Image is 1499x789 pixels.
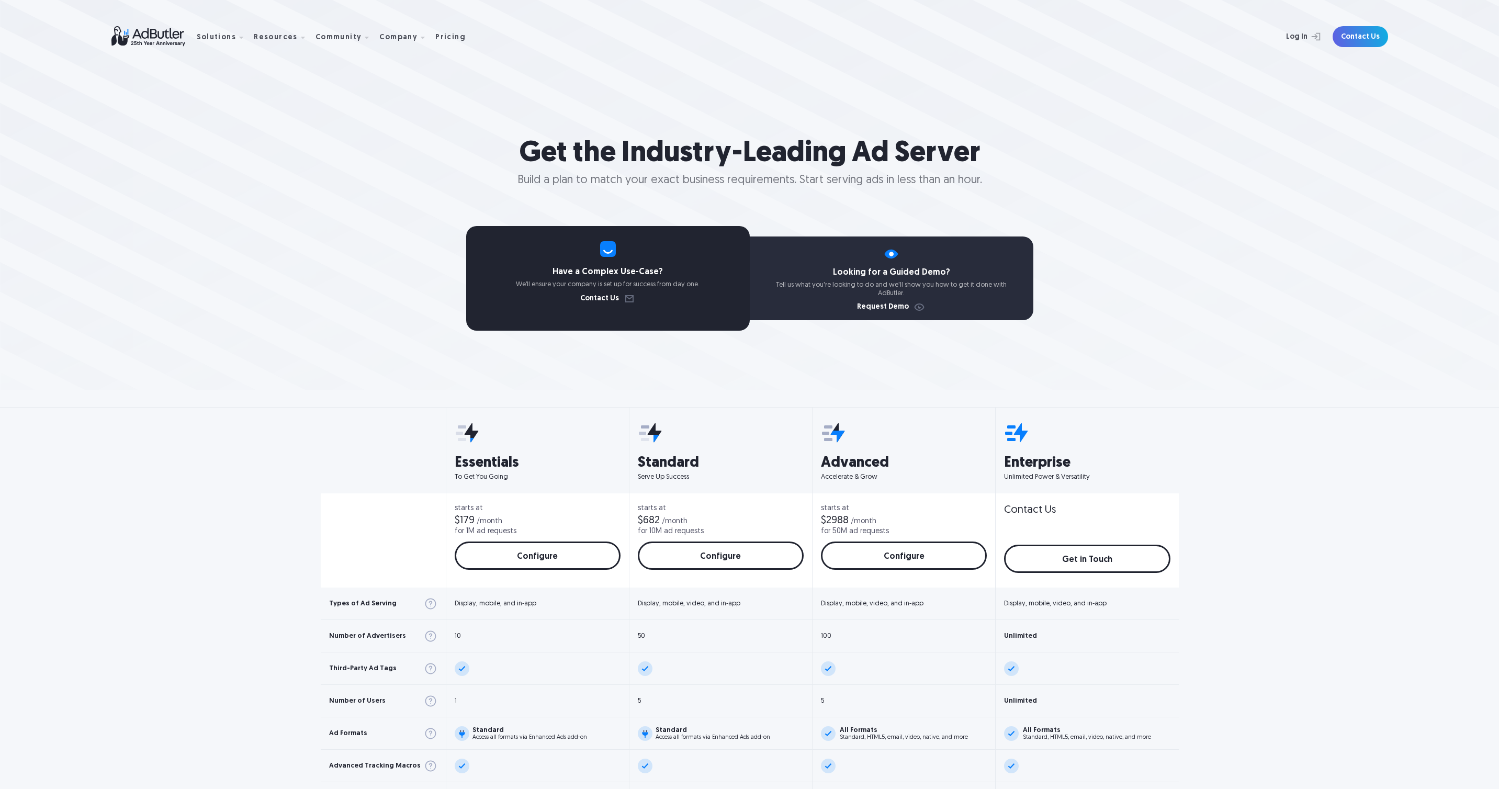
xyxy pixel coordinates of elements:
div: Third-Party Ad Tags [329,665,397,672]
a: Configure [638,542,804,570]
p: Tell us what you're looking to do and we'll show you how to get it done with AdButler. [750,281,1033,297]
div: $2988 [821,515,849,526]
a: Contact Us [580,295,636,302]
a: Pricing [435,32,474,41]
a: Request Demo [857,303,926,311]
div: /month [851,518,876,525]
div: Standard [472,727,587,734]
div: 1 [455,697,457,704]
div: All Formats [840,727,968,734]
div: 5 [821,697,824,704]
div: Display, mobile, video, and in-app [821,600,923,607]
div: Standard, HTML5, email, video, native, and more [1023,735,1151,740]
div: Unlimited [1004,633,1037,639]
div: Solutions [197,20,252,53]
div: for 50M ad requests [821,528,889,535]
div: Standard [656,727,770,734]
h3: Advanced [821,456,987,470]
div: for 1M ad requests [455,528,516,535]
div: Solutions [197,34,236,41]
div: starts at [455,505,621,512]
p: To Get You Going [455,472,621,482]
div: /month [477,518,502,525]
div: Contact Us [1004,505,1056,515]
div: Access all formats via Enhanced Ads add-on [656,735,770,740]
p: Serve Up Success [638,472,804,482]
div: Standard, HTML5, email, video, native, and more [840,735,968,740]
a: Log In [1258,26,1326,47]
div: 5 [638,697,641,704]
div: Company [379,34,418,41]
div: Company [379,20,433,53]
h3: Enterprise [1004,456,1170,470]
div: /month [662,518,687,525]
a: Contact Us [1333,26,1388,47]
div: Resources [254,20,313,53]
div: Number of Advertisers [329,633,406,639]
div: Community [315,34,362,41]
div: Community [315,20,378,53]
div: $682 [638,515,660,526]
div: Types of Ad Serving [329,600,397,607]
h3: Essentials [455,456,621,470]
div: Unlimited [1004,697,1037,704]
div: starts at [821,505,987,512]
div: Pricing [435,34,466,41]
a: Get in Touch [1004,545,1170,573]
div: Ad Formats [329,730,367,737]
a: Configure [455,542,621,570]
div: Access all formats via Enhanced Ads add-on [472,735,587,740]
div: Resources [254,34,298,41]
div: 100 [821,633,831,639]
h4: Have a Complex Use-Case? [466,268,750,276]
a: Configure [821,542,987,570]
p: Unlimited Power & Versatility [1004,472,1170,482]
h3: Standard [638,456,804,470]
div: Advanced Tracking Macros [329,762,421,769]
div: 50 [638,633,645,639]
div: Number of Users [329,697,386,704]
div: starts at [638,505,804,512]
div: Display, mobile, video, and in-app [1004,600,1107,607]
div: for 10M ad requests [638,528,704,535]
div: $179 [455,515,475,526]
div: 10 [455,633,461,639]
div: Display, mobile, video, and in-app [638,600,740,607]
div: All Formats [1023,727,1151,734]
p: Accelerate & Grow [821,472,987,482]
div: Display, mobile, and in-app [455,600,536,607]
h4: Looking for a Guided Demo? [750,268,1033,277]
p: We’ll ensure your company is set up for success from day one. [466,280,750,289]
